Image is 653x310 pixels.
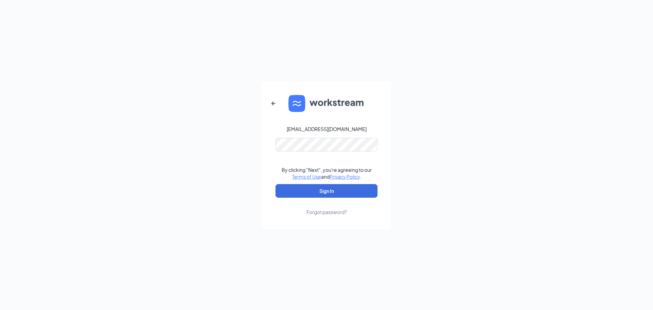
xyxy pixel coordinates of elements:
[292,174,321,180] a: Terms of Use
[282,166,372,180] div: By clicking "Next", you're agreeing to our and .
[306,209,347,215] div: Forgot password?
[306,198,347,215] a: Forgot password?
[330,174,360,180] a: Privacy Policy
[265,95,282,112] button: ArrowLeftNew
[269,99,278,108] svg: ArrowLeftNew
[288,95,365,112] img: WS logo and Workstream text
[287,126,367,132] div: [EMAIL_ADDRESS][DOMAIN_NAME]
[275,184,378,198] button: Sign In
